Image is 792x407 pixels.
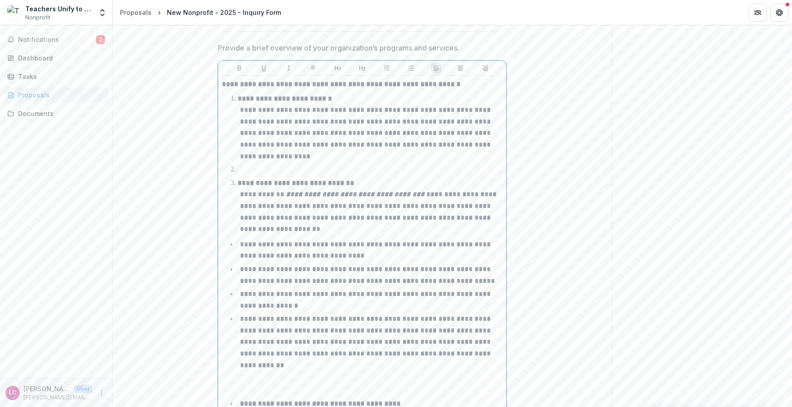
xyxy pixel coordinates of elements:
button: Align Left [431,63,442,74]
button: Underline [258,63,269,74]
div: Proposals [18,90,101,100]
div: Tasks [18,72,101,81]
button: Partners [749,4,767,22]
span: 2 [96,35,105,44]
button: Align Right [480,63,491,74]
button: Ordered List [406,63,417,74]
div: Lisa Cook [9,390,16,396]
p: User [74,385,92,393]
p: [PERSON_NAME] [23,384,70,393]
a: Tasks [4,69,109,84]
button: Notifications2 [4,32,109,47]
a: Proposals [116,6,155,19]
div: Dashboard [18,53,101,63]
button: Heading 1 [332,63,343,74]
nav: breadcrumb [116,6,285,19]
div: Proposals [120,8,152,17]
button: More [96,388,107,398]
button: Strike [308,63,318,74]
button: Italicize [283,63,294,74]
button: Bullet List [382,63,392,74]
a: Dashboard [4,51,109,65]
button: Open entity switcher [96,4,109,22]
button: Bold [234,63,245,74]
p: [PERSON_NAME][EMAIL_ADDRESS][DOMAIN_NAME] [23,393,92,402]
span: Nonprofit [25,14,51,22]
div: Documents [18,109,101,118]
span: Notifications [18,36,96,44]
a: Proposals [4,88,109,102]
img: Teachers Unify to End Gun Violence [7,5,22,20]
p: Provide a brief overview of your organization’s programs and services. [218,42,459,53]
div: Teachers Unify to End Gun Violence [25,4,92,14]
a: Documents [4,106,109,121]
button: Heading 2 [357,63,368,74]
button: Align Center [455,63,466,74]
div: New Nonprofit - 2025 - Inquiry Form [167,8,281,17]
button: Get Help [770,4,788,22]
